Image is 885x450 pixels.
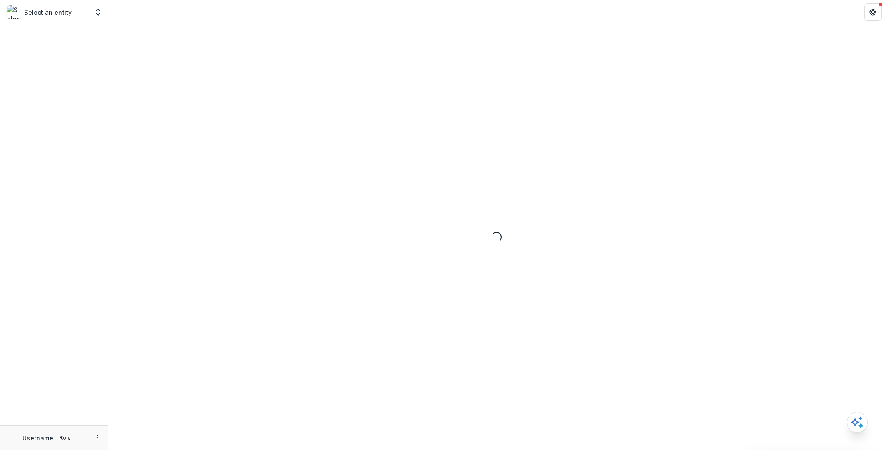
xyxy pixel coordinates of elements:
p: Role [57,434,73,442]
p: Username [22,434,53,443]
button: Open entity switcher [92,3,104,21]
img: Select an entity [7,5,21,19]
button: Open AI Assistant [847,412,868,433]
p: Select an entity [24,8,72,17]
button: Get Help [864,3,882,21]
button: More [92,433,102,443]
